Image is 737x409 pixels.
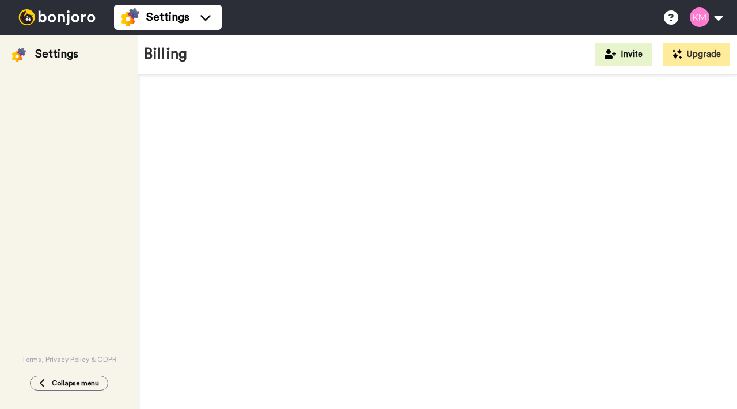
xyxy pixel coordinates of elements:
button: Collapse menu [30,376,108,391]
button: Invite [595,43,652,66]
button: Upgrade [663,43,730,66]
img: settings-colored.svg [121,8,139,26]
span: Settings [146,9,189,25]
img: settings-colored.svg [12,48,26,62]
img: bj-logo-header-white.svg [14,9,100,25]
h1: Billing [144,46,187,63]
span: Collapse menu [52,379,99,388]
div: Settings [35,46,78,62]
